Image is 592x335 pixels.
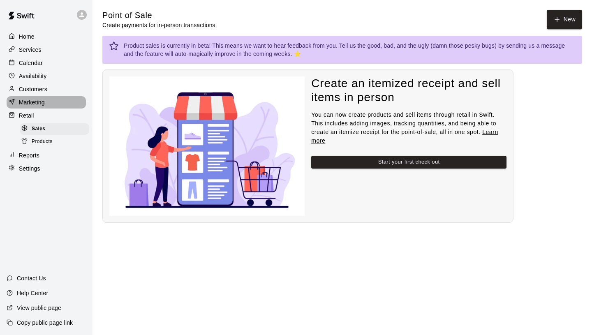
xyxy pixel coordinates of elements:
p: Home [19,32,35,41]
a: Products [20,135,92,148]
div: Products [20,136,89,148]
p: Services [19,46,42,54]
button: Start your first check out [311,156,506,169]
span: You can now create products and sell items through retail in Swift. This includes adding images, ... [311,111,498,144]
p: Contact Us [17,274,46,282]
p: Availability [19,72,47,80]
p: Calendar [19,59,43,67]
p: Copy public page link [17,319,73,327]
p: Create payments for in-person transactions [102,21,215,29]
span: Products [32,138,53,146]
button: New [547,10,582,29]
p: Reports [19,151,39,159]
p: Retail [19,111,34,120]
p: Customers [19,85,47,93]
a: Customers [7,83,86,95]
a: Learn more [311,129,498,144]
div: Sales [20,123,89,135]
p: View public page [17,304,61,312]
p: Help Center [17,289,48,297]
a: Availability [7,70,86,82]
p: Marketing [19,98,45,106]
a: Marketing [7,96,86,109]
img: Nothing to see here [109,76,305,216]
a: Sales [20,122,92,135]
span: Sales [32,125,45,133]
a: Calendar [7,57,86,69]
a: Retail [7,109,86,122]
a: Reports [7,149,86,162]
h5: Point of Sale [102,10,215,21]
a: Services [7,44,86,56]
h4: Create an itemized receipt and sell items in person [311,76,506,105]
a: Settings [7,162,86,175]
a: sending us a message [506,42,565,49]
p: Settings [19,164,40,173]
div: Product sales is currently in beta! This means we want to hear feedback from you. Tell us the goo... [124,38,576,61]
a: Home [7,30,86,43]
